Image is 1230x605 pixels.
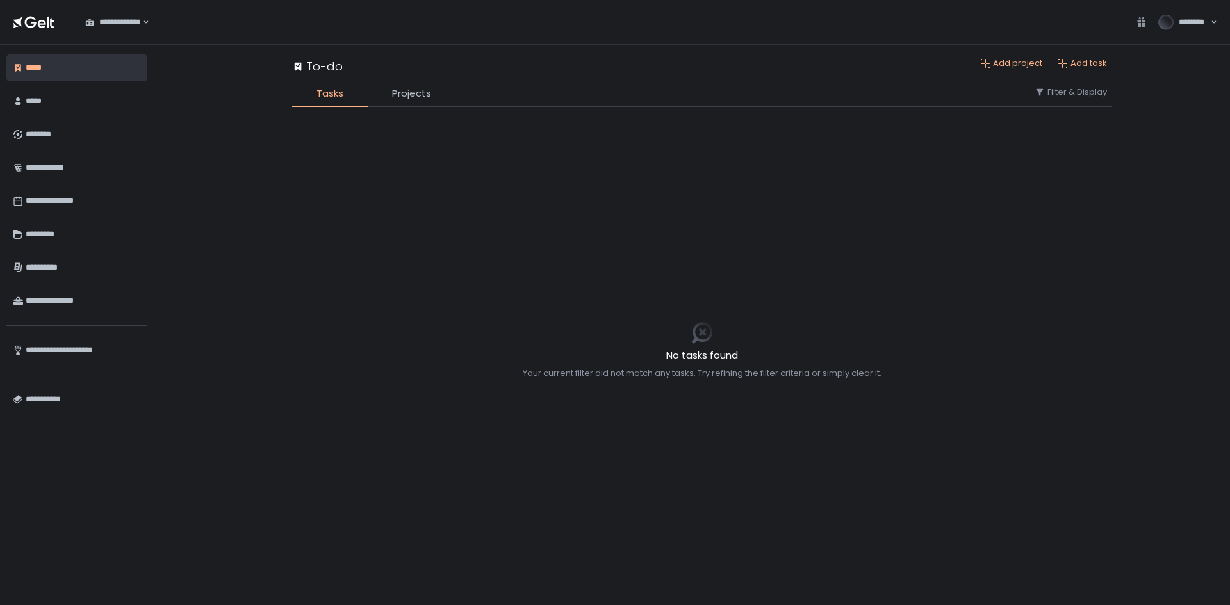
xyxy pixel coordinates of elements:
h2: No tasks found [523,348,881,363]
span: Tasks [316,86,343,101]
div: Your current filter did not match any tasks. Try refining the filter criteria or simply clear it. [523,367,881,379]
div: To-do [292,58,343,75]
button: Add task [1058,58,1107,69]
button: Filter & Display [1035,86,1107,98]
input: Search for option [141,16,142,29]
button: Add project [980,58,1042,69]
span: Projects [392,86,431,101]
div: Search for option [77,9,149,36]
